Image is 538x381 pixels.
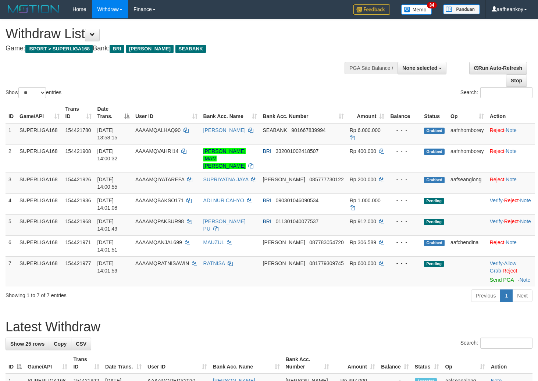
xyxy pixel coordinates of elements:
input: Search: [480,338,532,349]
span: 34 [427,2,437,8]
span: Copy [54,341,67,347]
th: Bank Acc. Number: activate to sort column ascending [260,102,347,123]
div: - - - [390,218,418,225]
a: Note [520,197,531,203]
span: Rp 600.000 [350,260,376,266]
a: Note [506,148,517,154]
td: SUPERLIGA168 [17,214,63,235]
a: Reject [503,268,517,274]
th: Action [488,353,532,374]
span: 154421936 [65,197,91,203]
span: AAAAMQANJAL699 [135,239,182,245]
th: ID [6,102,17,123]
div: - - - [390,147,418,155]
span: · [490,260,516,274]
a: Reject [490,148,505,154]
td: SUPERLIGA168 [17,235,63,256]
span: Copy 081779309745 to clipboard [309,260,343,266]
div: - - - [390,127,418,134]
th: Trans ID: activate to sort column ascending [70,353,102,374]
td: 3 [6,172,17,193]
a: Previous [471,289,500,302]
span: Copy 332001002418507 to clipboard [276,148,319,154]
td: · [487,123,535,145]
span: 154421926 [65,177,91,182]
a: ADI NUR CAHYO [203,197,244,203]
td: 6 [6,235,17,256]
td: SUPERLIGA168 [17,172,63,193]
span: SEABANK [175,45,206,53]
div: - - - [390,239,418,246]
span: BRI [263,218,271,224]
div: - - - [390,197,418,204]
td: · [487,144,535,172]
th: Bank Acc. Name: activate to sort column ascending [210,353,283,374]
span: CSV [76,341,86,347]
img: Feedback.jpg [353,4,390,15]
div: Showing 1 to 7 of 7 entries [6,289,219,299]
span: BRI [263,197,271,203]
h1: Withdraw List [6,26,351,41]
td: 4 [6,193,17,214]
th: User ID: activate to sort column ascending [145,353,210,374]
th: Amount: activate to sort column ascending [347,102,388,123]
td: aafseanglong [448,172,487,193]
span: [DATE] 14:00:32 [97,148,118,161]
button: None selected [398,62,446,74]
a: 1 [500,289,513,302]
span: Copy 011301040077537 to clipboard [276,218,319,224]
a: [PERSON_NAME] [203,127,246,133]
div: - - - [390,260,418,267]
a: SUPRIYATNA JAYA [203,177,249,182]
a: MAUZUL [203,239,224,245]
span: Pending [424,198,444,204]
span: Pending [424,261,444,267]
td: · · [487,256,535,286]
a: Reject [490,239,505,245]
th: Date Trans.: activate to sort column descending [95,102,132,123]
span: Pending [424,219,444,225]
span: Rp 400.000 [350,148,376,154]
td: aafchendina [448,235,487,256]
a: [PERSON_NAME] IMAM [PERSON_NAME] [203,148,246,169]
h1: Latest Withdraw [6,320,532,334]
th: Game/API: activate to sort column ascending [17,102,63,123]
a: Note [506,239,517,245]
td: · · [487,214,535,235]
span: [PERSON_NAME] [126,45,174,53]
span: Rp 1.000.000 [350,197,381,203]
div: - - - [390,176,418,183]
th: Amount: activate to sort column ascending [332,353,378,374]
span: 154421968 [65,218,91,224]
a: Note [506,127,517,133]
a: Verify [490,197,503,203]
th: Date Trans.: activate to sort column ascending [102,353,145,374]
td: SUPERLIGA168 [17,123,63,145]
a: Reject [504,218,519,224]
td: 7 [6,256,17,286]
span: AAAAMQBAKSO171 [135,197,184,203]
span: AAAAMQALHAQ90 [135,127,181,133]
th: ID: activate to sort column descending [6,353,25,374]
td: SUPERLIGA168 [17,256,63,286]
label: Search: [460,87,532,98]
a: Run Auto-Refresh [469,62,527,74]
span: 154421977 [65,260,91,266]
a: [PERSON_NAME] PU [203,218,246,232]
a: Verify [490,260,503,266]
span: AAAAMQPAKSUR98 [135,218,184,224]
span: Grabbed [424,149,445,155]
td: 2 [6,144,17,172]
td: · · [487,193,535,214]
th: Status: activate to sort column ascending [412,353,442,374]
a: Send PGA [490,277,514,283]
a: Note [520,218,531,224]
th: Op: activate to sort column ascending [448,102,487,123]
span: 154421971 [65,239,91,245]
img: Button%20Memo.svg [401,4,432,15]
span: Copy 090301046090534 to clipboard [276,197,319,203]
th: Game/API: activate to sort column ascending [25,353,70,374]
span: None selected [402,65,437,71]
a: Reject [504,197,519,203]
span: [PERSON_NAME] [263,239,305,245]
